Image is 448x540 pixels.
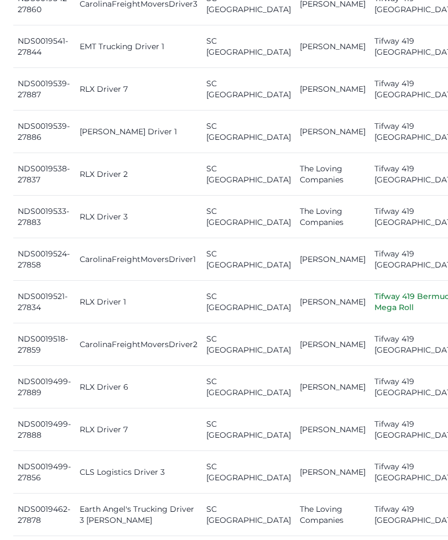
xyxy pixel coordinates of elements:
[202,494,295,537] td: SC [GEOGRAPHIC_DATA]
[202,324,295,366] td: SC [GEOGRAPHIC_DATA]
[202,69,295,111] td: SC [GEOGRAPHIC_DATA]
[295,281,370,324] td: [PERSON_NAME]
[13,196,75,239] td: NDS0019533-27883
[295,196,370,239] td: The Loving Companies
[13,281,75,324] td: NDS0019521-27834
[202,26,295,69] td: SC [GEOGRAPHIC_DATA]
[75,196,202,239] td: RLX Driver 3
[13,494,75,537] td: NDS0019462-27878
[295,239,370,281] td: [PERSON_NAME]
[295,452,370,494] td: [PERSON_NAME]
[295,111,370,154] td: [PERSON_NAME]
[75,281,202,324] td: RLX Driver 1
[13,452,75,494] td: NDS0019499-27856
[295,69,370,111] td: [PERSON_NAME]
[75,239,202,281] td: CarolinaFreightMoversDriver1
[75,452,202,494] td: CLS Logistics Driver 3
[75,26,202,69] td: EMT Trucking Driver 1
[295,409,370,452] td: [PERSON_NAME]
[202,196,295,239] td: SC [GEOGRAPHIC_DATA]
[202,366,295,409] td: SC [GEOGRAPHIC_DATA]
[202,154,295,196] td: SC [GEOGRAPHIC_DATA]
[13,154,75,196] td: NDS0019538-27837
[295,154,370,196] td: The Loving Companies
[202,281,295,324] td: SC [GEOGRAPHIC_DATA]
[75,69,202,111] td: RLX Driver 7
[13,366,75,409] td: NDS0019499-27889
[13,239,75,281] td: NDS0019524-27858
[75,409,202,452] td: RLX Driver 7
[75,366,202,409] td: RLX Driver 6
[295,26,370,69] td: [PERSON_NAME]
[295,324,370,366] td: [PERSON_NAME]
[295,494,370,537] td: The Loving Companies
[13,26,75,69] td: NDS0019541-27844
[13,324,75,366] td: NDS0019518-27859
[75,111,202,154] td: [PERSON_NAME] Driver 1
[13,111,75,154] td: NDS0019539-27886
[13,409,75,452] td: NDS0019499-27888
[75,324,202,366] td: CarolinaFreightMoversDriver2
[75,494,202,537] td: Earth Angel's Trucking Driver 3 [PERSON_NAME]
[75,154,202,196] td: RLX Driver 2
[295,366,370,409] td: [PERSON_NAME]
[202,111,295,154] td: SC [GEOGRAPHIC_DATA]
[202,452,295,494] td: SC [GEOGRAPHIC_DATA]
[202,409,295,452] td: SC [GEOGRAPHIC_DATA]
[13,69,75,111] td: NDS0019539-27887
[202,239,295,281] td: SC [GEOGRAPHIC_DATA]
